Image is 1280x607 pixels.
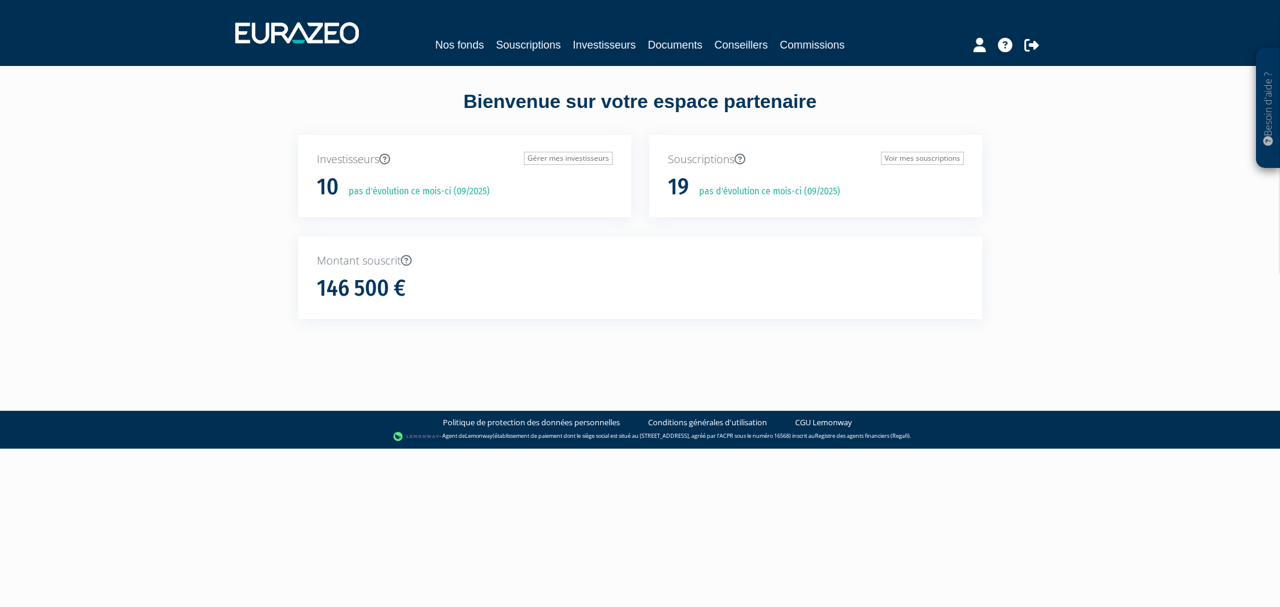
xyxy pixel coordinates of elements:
[235,22,359,44] img: 1732889491-logotype_eurazeo_blanc_rvb.png
[815,432,910,440] a: Registre des agents financiers (Regafi)
[881,152,964,165] a: Voir mes souscriptions
[443,417,620,428] a: Politique de protection des données personnelles
[668,175,689,200] h1: 19
[465,432,493,440] a: Lemonway
[1261,55,1275,163] p: Besoin d'aide ?
[340,185,490,199] p: pas d'évolution ce mois-ci (09/2025)
[317,152,613,167] p: Investisseurs
[648,37,703,53] a: Documents
[715,37,768,53] a: Conseillers
[317,253,964,269] p: Montant souscrit
[572,37,635,53] a: Investisseurs
[795,417,852,428] a: CGU Lemonway
[12,431,1268,443] div: - Agent de (établissement de paiement dont le siège social est situé au [STREET_ADDRESS], agréé p...
[317,175,338,200] h1: 10
[393,431,439,443] img: logo-lemonway.png
[691,185,840,199] p: pas d'évolution ce mois-ci (09/2025)
[289,88,991,135] div: Bienvenue sur votre espace partenaire
[648,417,767,428] a: Conditions générales d'utilisation
[780,37,845,53] a: Commissions
[435,37,484,53] a: Nos fonds
[524,152,613,165] a: Gérer mes investisseurs
[668,152,964,167] p: Souscriptions
[317,276,406,301] h1: 146 500 €
[496,37,560,53] a: Souscriptions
